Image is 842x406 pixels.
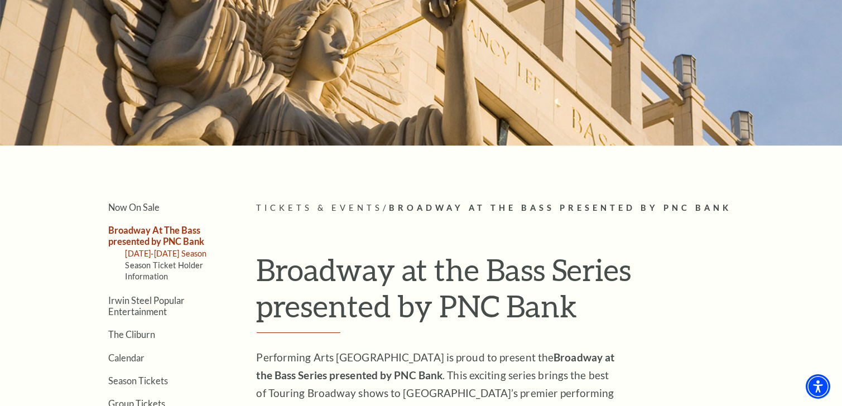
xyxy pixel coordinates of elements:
a: Calendar [109,352,145,363]
span: Tickets & Events [257,203,383,212]
a: Season Ticket Holder Information [126,260,204,281]
a: Season Tickets [109,375,169,386]
a: Broadway At The Bass presented by PNC Bank [109,225,205,246]
span: Broadway At The Bass presented by PNC Bank [389,203,732,212]
a: The Cliburn [109,329,156,340]
div: Accessibility Menu [806,374,830,399]
a: [DATE]-[DATE] Season [126,249,207,258]
a: Irwin Steel Popular Entertainment [109,295,185,316]
p: / [257,201,767,215]
a: Now On Sale [109,202,160,212]
h1: Broadway at the Bass Series presented by PNC Bank [257,252,767,333]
